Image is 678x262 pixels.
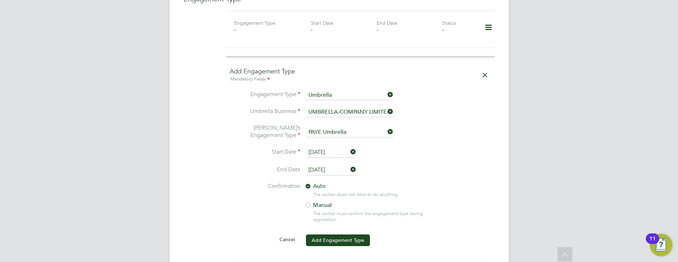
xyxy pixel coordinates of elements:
div: - [442,26,475,33]
div: - [377,26,442,33]
label: Start Date [311,20,334,26]
label: End Date [377,20,397,26]
label: Confirmation [230,183,300,190]
div: The worker must confirm the engagement type during registration. [313,211,437,223]
div: - [311,26,377,33]
div: Mandatory Fields [230,76,491,83]
button: Open Resource Center, 11 new notifications [650,234,672,256]
div: The worker does not have to do anything. [313,192,437,198]
label: Engagement Type [230,91,300,98]
label: Umbrella Business [230,108,300,115]
input: Select one [306,90,393,100]
label: Engagement Type [234,20,275,26]
button: Add Engagement Type [306,234,370,246]
h4: Add Engagement Type [230,67,491,83]
label: Status [442,20,456,26]
div: - [234,26,300,33]
label: Auto [305,183,432,190]
label: End Date [230,166,300,173]
label: Start Date [230,148,300,156]
input: Select one [306,147,356,158]
input: Select one [306,165,356,175]
input: Select one [306,127,393,137]
div: 11 [649,239,656,248]
button: Cancel [274,234,300,245]
input: Search for... [306,107,393,117]
label: [PERSON_NAME]’s Engagement Type [230,124,300,139]
label: Manual [305,202,432,209]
